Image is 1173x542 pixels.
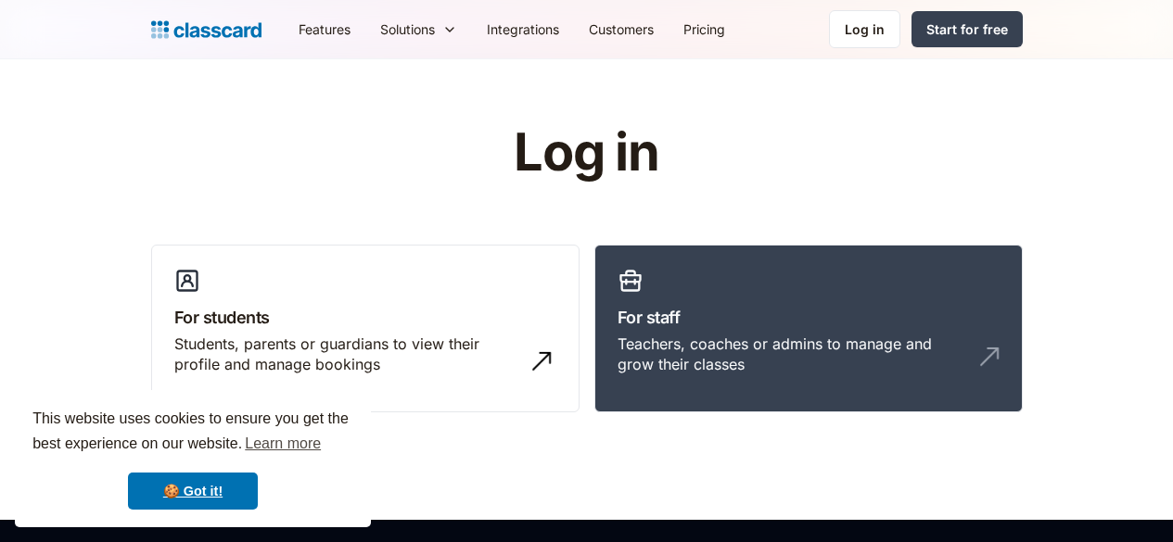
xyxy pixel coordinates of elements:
[574,8,669,50] a: Customers
[292,124,881,182] h1: Log in
[151,17,261,43] a: Logo
[669,8,740,50] a: Pricing
[472,8,574,50] a: Integrations
[32,408,353,458] span: This website uses cookies to ensure you get the best experience on our website.
[618,305,1000,330] h3: For staff
[242,430,324,458] a: learn more about cookies
[618,334,963,375] div: Teachers, coaches or admins to manage and grow their classes
[365,8,472,50] div: Solutions
[151,245,580,413] a: For studentsStudents, parents or guardians to view their profile and manage bookings
[128,473,258,510] a: dismiss cookie message
[829,10,900,48] a: Log in
[380,19,435,39] div: Solutions
[594,245,1023,413] a: For staffTeachers, coaches or admins to manage and grow their classes
[174,334,519,375] div: Students, parents or guardians to view their profile and manage bookings
[284,8,365,50] a: Features
[174,305,556,330] h3: For students
[845,19,885,39] div: Log in
[926,19,1008,39] div: Start for free
[912,11,1023,47] a: Start for free
[15,390,371,527] div: cookieconsent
